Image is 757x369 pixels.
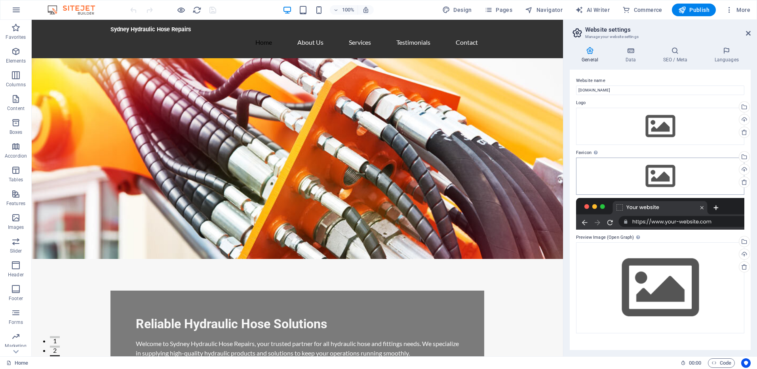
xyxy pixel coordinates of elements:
label: Favicon [576,148,744,158]
span: AI Writer [575,6,610,14]
button: Pages [481,4,515,16]
span: Publish [678,6,709,14]
p: Marketing [5,343,27,349]
h6: Session time [681,358,702,368]
p: Tables [9,177,23,183]
span: : [694,360,696,366]
button: Commerce [619,4,666,16]
p: Images [8,224,24,230]
button: 2 [18,326,28,328]
h6: 100% [342,5,354,15]
p: Forms [9,319,23,325]
span: Navigator [525,6,563,14]
div: Select files from the file manager, stock photos, or upload file(s) [576,158,744,195]
span: 00 00 [689,358,701,368]
p: Accordion [5,153,27,159]
p: Content [7,105,25,112]
p: Columns [6,82,26,88]
span: Commerce [622,6,662,14]
p: Features [6,200,25,207]
span: Code [711,358,731,368]
button: Publish [672,4,716,16]
button: Usercentrics [741,358,751,368]
span: More [725,6,750,14]
button: Design [439,4,475,16]
button: 3 [18,335,28,337]
p: Slider [10,248,22,254]
h2: Website settings [585,26,751,33]
label: Website name [576,76,744,86]
button: reload [192,5,202,15]
button: AI Writer [572,4,613,16]
h4: Languages [702,47,751,63]
label: Preview Image (Open Graph) [576,233,744,242]
p: Boxes [10,129,23,135]
p: Favorites [6,34,26,40]
label: Logo [576,98,744,108]
button: 100% [330,5,358,15]
p: Elements [6,58,26,64]
i: On resize automatically adjust zoom level to fit chosen device. [362,6,369,13]
input: Name... [576,86,744,95]
button: 1 [18,316,28,318]
p: Header [8,272,24,278]
span: Design [442,6,472,14]
p: Footer [9,295,23,302]
h3: Manage your website settings [585,33,735,40]
img: Editor Logo [46,5,105,15]
div: Design (Ctrl+Alt+Y) [439,4,475,16]
div: Select files from the file manager, stock photos, or upload file(s) [576,242,744,333]
i: Reload page [192,6,202,15]
span: Pages [485,6,512,14]
h4: SEO / Meta [651,47,702,63]
h4: General [570,47,613,63]
button: Code [708,358,735,368]
a: Click to cancel selection. Double-click to open Pages [6,358,28,368]
h4: Data [613,47,651,63]
button: Navigator [522,4,566,16]
button: More [722,4,753,16]
button: Click here to leave preview mode and continue editing [176,5,186,15]
div: Select files from the file manager, stock photos, or upload file(s) [576,108,744,145]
